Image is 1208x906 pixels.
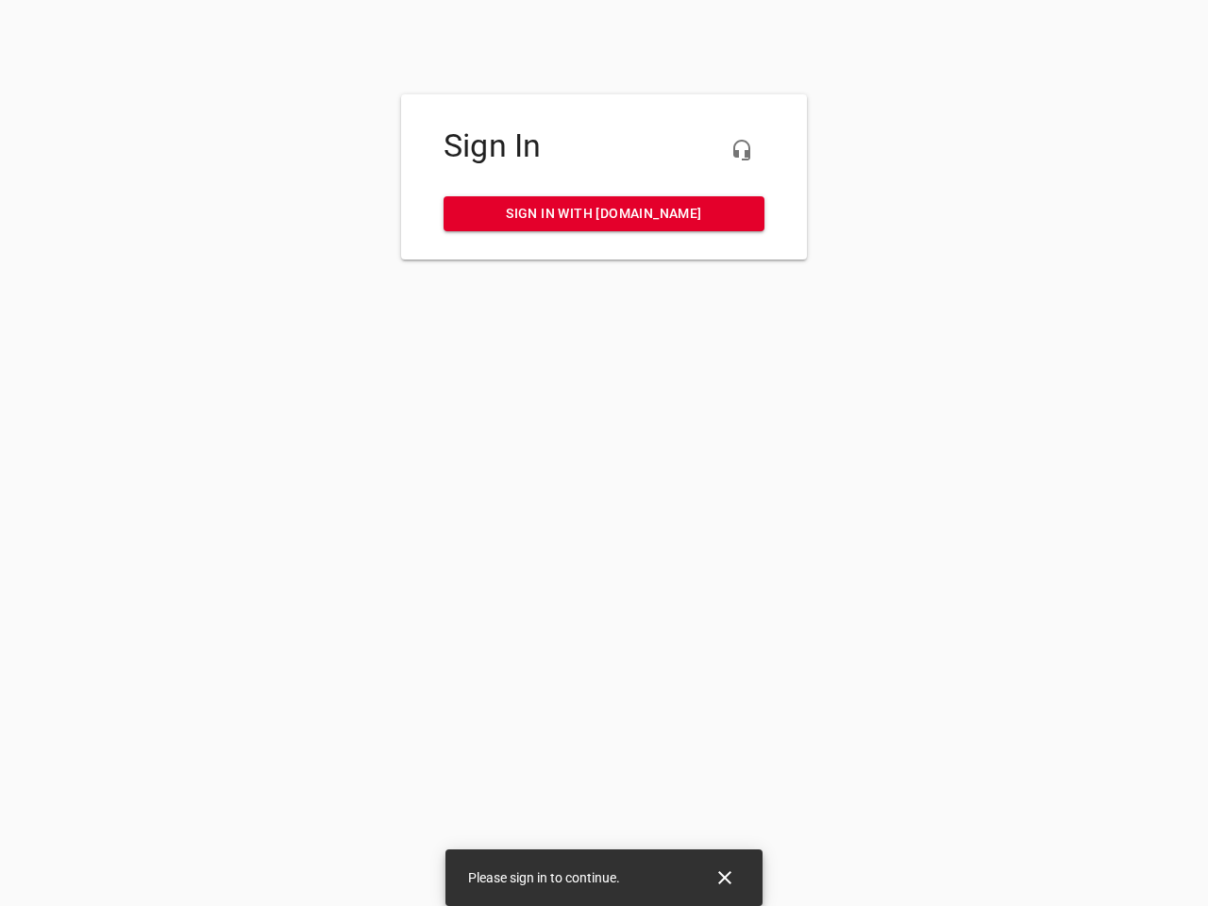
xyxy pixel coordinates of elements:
[444,127,764,165] h4: Sign In
[468,870,620,885] span: Please sign in to continue.
[702,855,747,900] button: Close
[719,127,764,173] button: Live Chat
[444,196,764,231] a: Sign in with [DOMAIN_NAME]
[459,202,749,226] span: Sign in with [DOMAIN_NAME]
